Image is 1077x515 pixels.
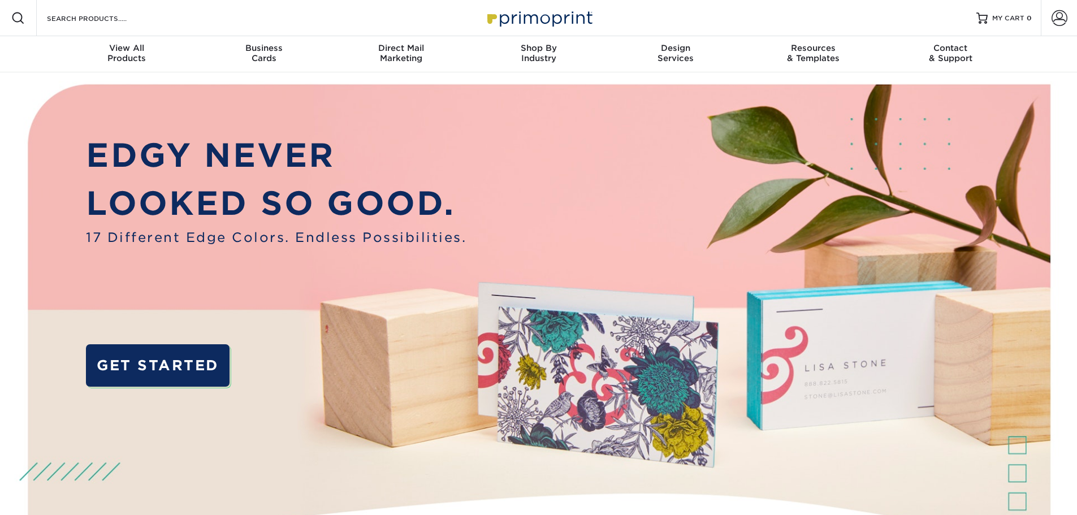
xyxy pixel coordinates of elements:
span: Design [607,43,745,53]
a: DesignServices [607,36,745,72]
div: Products [58,43,196,63]
div: & Templates [745,43,882,63]
a: View AllProducts [58,36,196,72]
span: 17 Different Edge Colors. Endless Possibilities. [86,228,466,247]
a: GET STARTED [86,344,229,387]
span: Business [195,43,332,53]
a: Resources& Templates [745,36,882,72]
p: LOOKED SO GOOD. [86,179,466,228]
img: Primoprint [482,6,595,30]
a: Contact& Support [882,36,1019,72]
span: MY CART [992,14,1024,23]
input: SEARCH PRODUCTS..... [46,11,156,25]
span: Shop By [470,43,607,53]
span: View All [58,43,196,53]
div: Services [607,43,745,63]
div: Industry [470,43,607,63]
span: Direct Mail [332,43,470,53]
a: Shop ByIndustry [470,36,607,72]
div: & Support [882,43,1019,63]
span: Contact [882,43,1019,53]
div: Marketing [332,43,470,63]
a: Direct MailMarketing [332,36,470,72]
span: Resources [745,43,882,53]
a: BusinessCards [195,36,332,72]
div: Cards [195,43,332,63]
p: EDGY NEVER [86,131,466,180]
span: 0 [1027,14,1032,22]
